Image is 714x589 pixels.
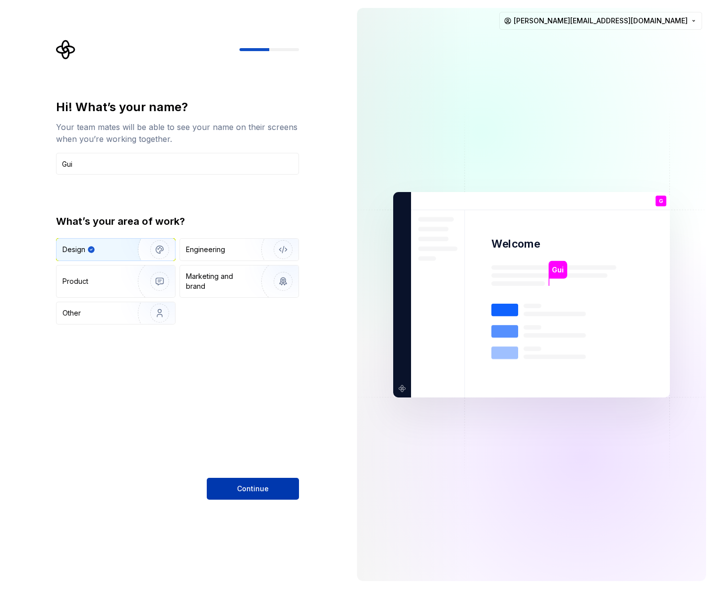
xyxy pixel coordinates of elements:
button: [PERSON_NAME][EMAIL_ADDRESS][DOMAIN_NAME] [499,12,702,30]
svg: Supernova Logo [56,40,76,60]
div: Hi! What’s your name? [56,99,299,115]
span: [PERSON_NAME][EMAIL_ADDRESS][DOMAIN_NAME] [514,16,688,26]
div: Design [62,245,85,255]
div: What’s your area of work? [56,214,299,228]
div: Other [62,308,81,318]
div: Marketing and brand [186,271,253,291]
div: Your team mates will be able to see your name on their screens when you’re working together. [56,121,299,145]
p: G [659,198,663,203]
p: Gui [552,264,563,275]
div: Engineering [186,245,225,255]
p: Welcome [491,237,540,251]
button: Continue [207,478,299,500]
div: Product [62,276,88,286]
input: Han Solo [56,153,299,175]
span: Continue [237,484,269,494]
